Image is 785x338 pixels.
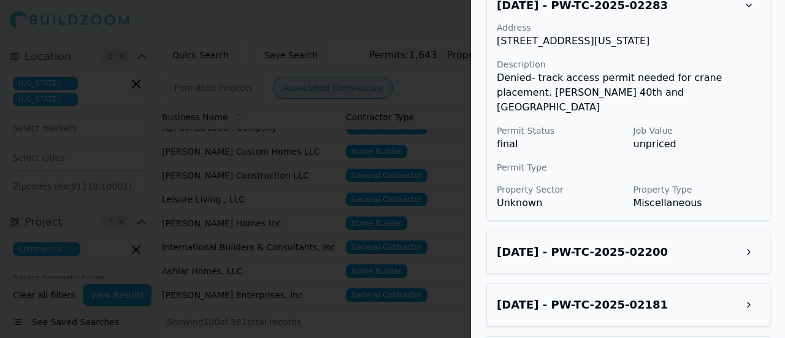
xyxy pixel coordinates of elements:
[497,21,760,34] p: Address
[497,161,760,174] p: Permit Type
[634,125,760,137] p: Job Value
[497,244,668,261] h3: [DATE] - PW-TC-2025-02200
[497,125,624,137] p: Permit Status
[497,58,760,71] p: Description
[634,183,760,196] p: Property Type
[634,196,760,210] p: Miscellaneous
[497,34,760,48] p: [STREET_ADDRESS][US_STATE]
[497,183,624,196] p: Property Sector
[497,296,668,313] h3: [DATE] - PW-TC-2025-02181
[497,196,624,210] p: Unknown
[634,137,760,152] p: unpriced
[497,71,760,115] p: Denied- track access permit needed for crane placement. [PERSON_NAME] 40th and [GEOGRAPHIC_DATA]
[497,137,624,152] p: final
